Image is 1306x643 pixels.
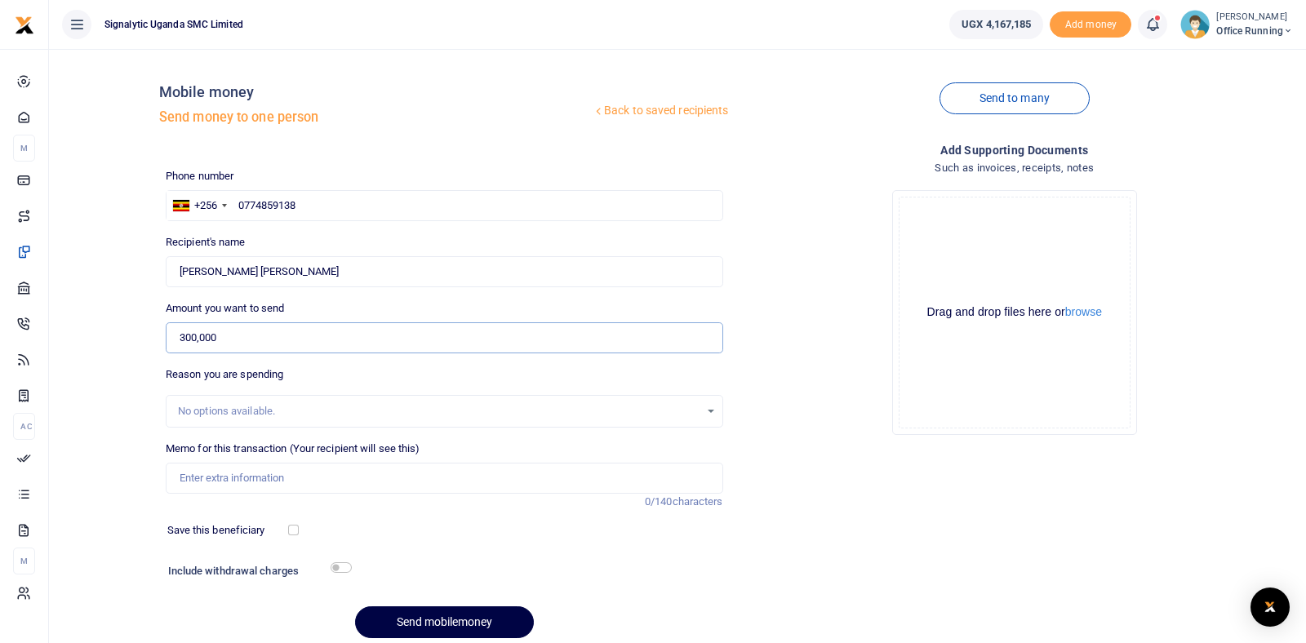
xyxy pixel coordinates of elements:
[592,96,730,126] a: Back to saved recipients
[1065,306,1102,317] button: browse
[166,322,723,353] input: UGX
[178,403,700,419] div: No options available.
[166,366,283,383] label: Reason you are spending
[166,256,723,287] input: Loading name...
[159,109,592,126] h5: Send money to one person
[13,135,35,162] li: M
[940,82,1090,114] a: Send to many
[168,565,344,578] h6: Include withdrawal charges
[13,413,35,440] li: Ac
[15,18,34,30] a: logo-small logo-large logo-large
[1050,11,1131,38] span: Add money
[949,10,1043,39] a: UGX 4,167,185
[1050,17,1131,29] a: Add money
[1050,11,1131,38] li: Toup your wallet
[194,197,217,214] div: +256
[167,522,265,539] label: Save this beneficiary
[166,463,723,494] input: Enter extra information
[98,17,250,32] span: Signalytic Uganda SMC Limited
[645,495,673,508] span: 0/140
[166,190,723,221] input: Enter phone number
[943,10,1050,39] li: Wallet ballance
[1216,11,1293,24] small: [PERSON_NAME]
[166,234,246,251] label: Recipient's name
[166,300,284,317] label: Amount you want to send
[736,141,1294,159] h4: Add supporting Documents
[1180,10,1210,39] img: profile-user
[900,304,1130,320] div: Drag and drop files here or
[159,83,592,101] h4: Mobile money
[1180,10,1293,39] a: profile-user [PERSON_NAME] Office Running
[962,16,1031,33] span: UGX 4,167,185
[166,168,233,184] label: Phone number
[673,495,723,508] span: characters
[355,606,534,638] button: Send mobilemoney
[166,441,420,457] label: Memo for this transaction (Your recipient will see this)
[736,159,1294,177] h4: Such as invoices, receipts, notes
[13,548,35,574] li: M
[1216,24,1293,38] span: Office Running
[1250,588,1290,627] div: Open Intercom Messenger
[167,191,232,220] div: Uganda: +256
[15,16,34,35] img: logo-small
[892,190,1137,435] div: File Uploader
